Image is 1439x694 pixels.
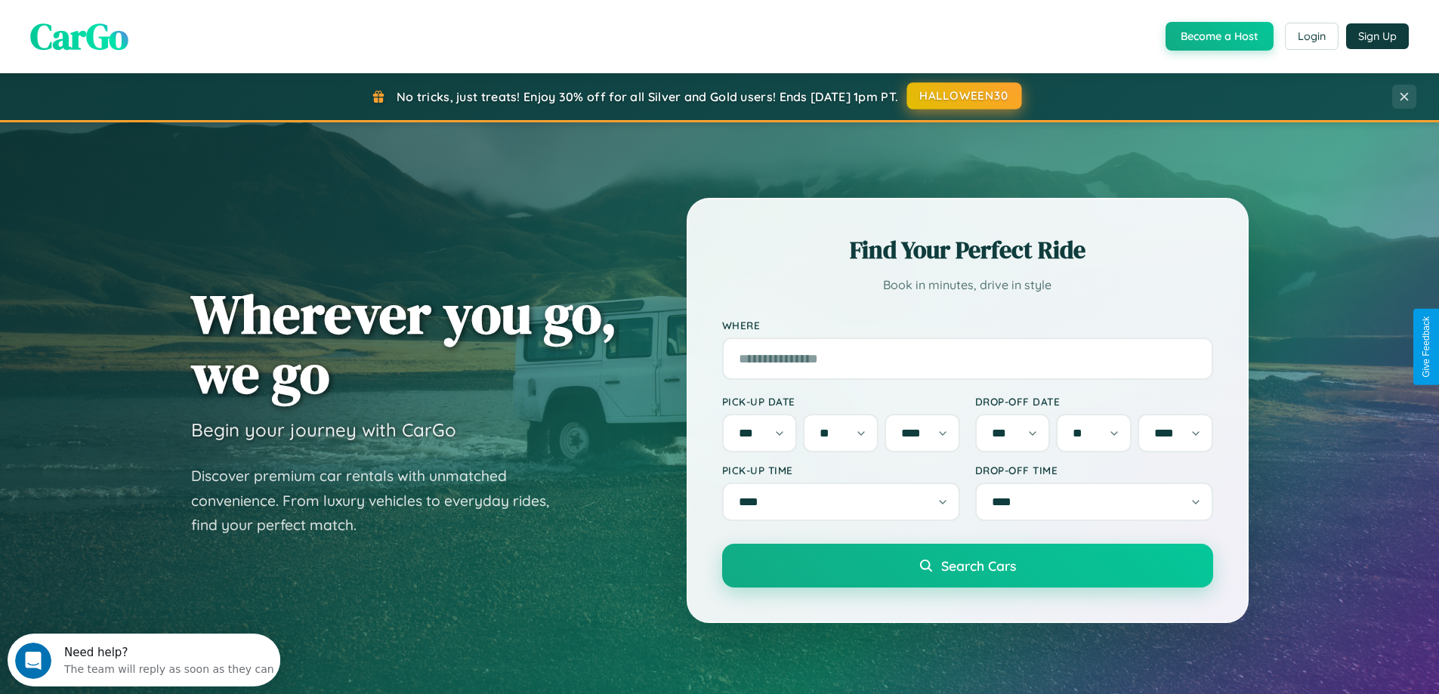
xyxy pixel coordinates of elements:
[397,89,898,104] span: No tricks, just treats! Enjoy 30% off for all Silver and Gold users! Ends [DATE] 1pm PT.
[15,643,51,679] iframe: Intercom live chat
[941,557,1016,574] span: Search Cars
[722,395,960,408] label: Pick-up Date
[191,284,617,403] h1: Wherever you go, we go
[191,464,569,538] p: Discover premium car rentals with unmatched convenience. From luxury vehicles to everyday rides, ...
[1421,316,1431,378] div: Give Feedback
[8,634,280,686] iframe: Intercom live chat discovery launcher
[1346,23,1409,49] button: Sign Up
[191,418,456,441] h3: Begin your journey with CarGo
[57,25,267,41] div: The team will reply as soon as they can
[1166,22,1274,51] button: Become a Host
[907,82,1022,109] button: HALLOWEEN30
[57,13,267,25] div: Need help?
[722,233,1213,267] h2: Find Your Perfect Ride
[722,274,1213,296] p: Book in minutes, drive in style
[6,6,281,48] div: Open Intercom Messenger
[975,464,1213,477] label: Drop-off Time
[722,464,960,477] label: Pick-up Time
[1285,23,1339,50] button: Login
[30,11,128,61] span: CarGo
[722,319,1213,332] label: Where
[975,395,1213,408] label: Drop-off Date
[722,544,1213,588] button: Search Cars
